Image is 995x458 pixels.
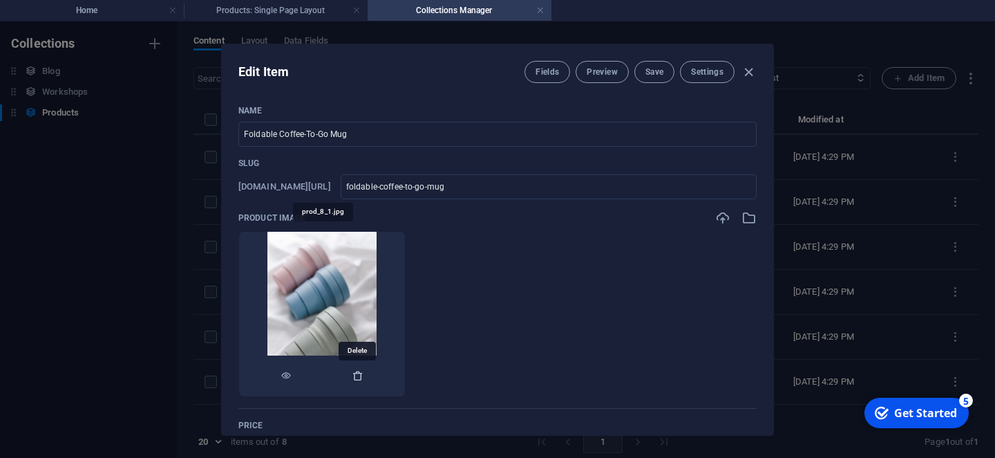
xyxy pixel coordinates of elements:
[238,178,331,195] h6: [DOMAIN_NAME][URL]
[238,105,757,116] p: Name
[238,64,289,80] h2: Edit Item
[102,1,116,15] div: 5
[576,61,628,83] button: Preview
[536,66,559,77] span: Fields
[645,66,663,77] span: Save
[634,61,674,83] button: Save
[281,370,292,381] i: Preview
[524,61,570,83] button: Fields
[368,3,551,18] h4: Collections Manager
[741,210,757,226] i: Select from file manager or stock photos
[691,66,723,77] span: Settings
[184,3,368,18] h4: Products: Single Page Layout
[8,6,112,36] div: Get Started 5 items remaining, 0% complete
[238,158,757,169] p: Slug
[238,420,757,431] p: Price
[238,212,305,223] p: Product image
[37,13,100,28] div: Get Started
[587,66,617,77] span: Preview
[267,232,377,396] img: prod_8_1.jpg
[680,61,735,83] button: Settings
